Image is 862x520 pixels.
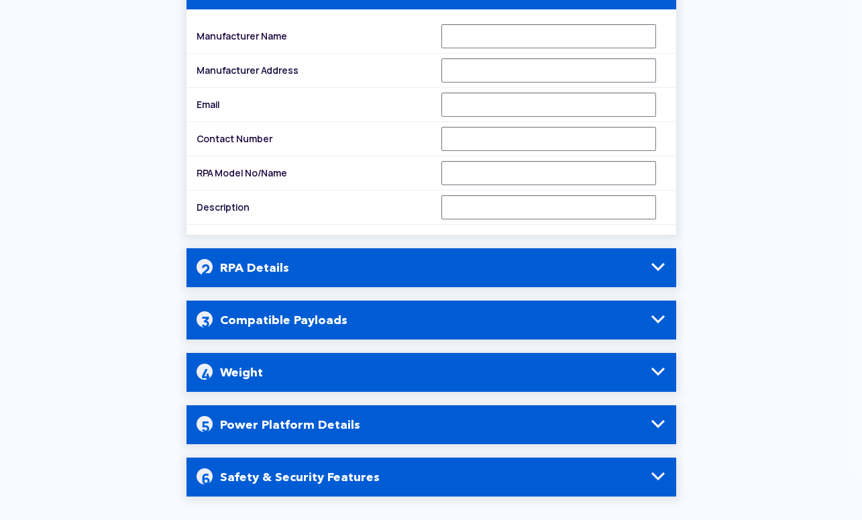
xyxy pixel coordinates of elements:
label: Manufacturer Name [197,24,431,48]
label: Manufacturer Address [197,58,431,83]
label: Email [197,93,431,117]
label: Contact Number [197,127,431,151]
h4: RPA Details [197,248,666,287]
label: RPA Model No/Name [197,161,431,185]
h4: Weight [197,353,666,392]
h4: Safety & Security Features [197,458,666,497]
label: Description [197,195,431,219]
h4: Power Platform Details [197,405,666,444]
h4: Compatible Payloads [197,301,666,340]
